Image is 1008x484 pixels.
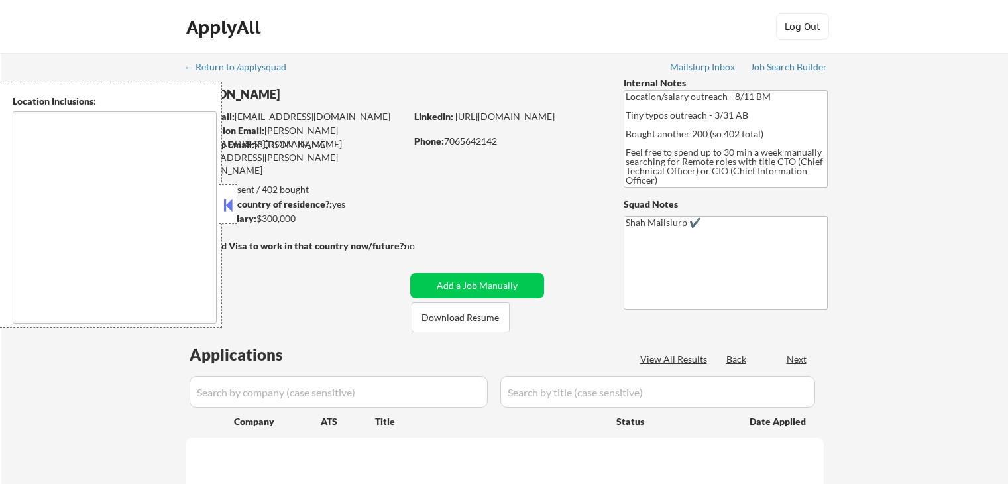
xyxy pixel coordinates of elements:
div: Job Search Builder [750,62,828,72]
strong: Can work in country of residence?: [185,198,332,210]
a: ← Return to /applysquad [184,62,299,75]
div: Back [726,353,748,366]
a: [URL][DOMAIN_NAME] [455,111,555,122]
div: [PERSON_NAME][EMAIL_ADDRESS][PERSON_NAME][DOMAIN_NAME] [186,138,406,177]
button: Download Resume [412,302,510,332]
div: Mailslurp Inbox [670,62,736,72]
input: Search by company (case sensitive) [190,376,488,408]
div: Squad Notes [624,198,828,211]
div: ← Return to /applysquad [184,62,299,72]
div: [PERSON_NAME][EMAIL_ADDRESS][DOMAIN_NAME] [186,124,406,150]
div: Next [787,353,808,366]
strong: Phone: [414,135,444,147]
input: Search by title (case sensitive) [500,376,815,408]
strong: Will need Visa to work in that country now/future?: [186,240,406,251]
div: ApplyAll [186,16,264,38]
div: Location Inclusions: [13,95,217,108]
div: Applications [190,347,321,363]
div: [PERSON_NAME] [186,86,458,103]
div: Date Applied [750,415,808,428]
div: $300,000 [185,212,406,225]
div: no [404,239,442,253]
div: Company [234,415,321,428]
strong: LinkedIn: [414,111,453,122]
button: Log Out [776,13,829,40]
div: Title [375,415,604,428]
div: ATS [321,415,375,428]
a: Mailslurp Inbox [670,62,736,75]
div: 320 sent / 402 bought [185,183,406,196]
div: yes [185,198,402,211]
div: View All Results [640,353,711,366]
button: Add a Job Manually [410,273,544,298]
div: Internal Notes [624,76,828,90]
div: 7065642142 [414,135,602,148]
div: Status [616,409,730,433]
div: [EMAIL_ADDRESS][DOMAIN_NAME] [186,110,406,123]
